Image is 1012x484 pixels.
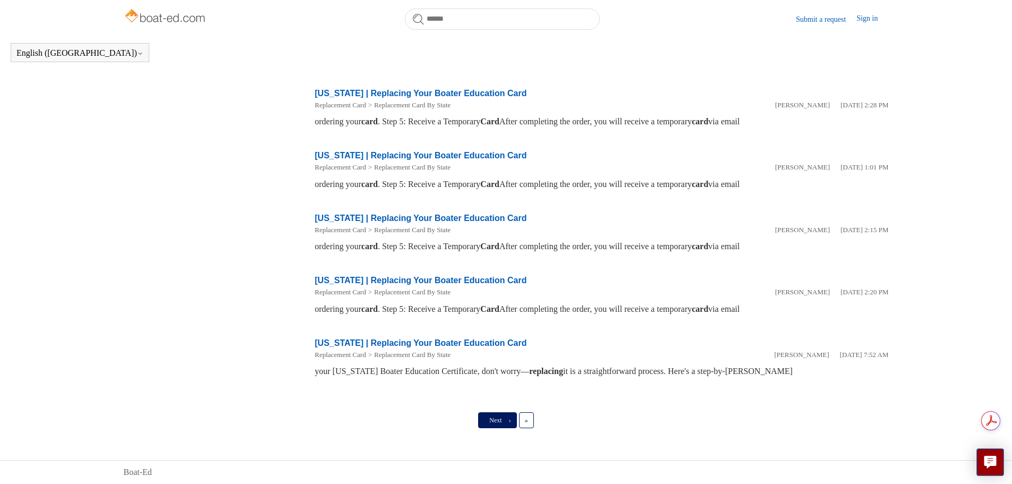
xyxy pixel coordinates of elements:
button: Live chat [976,448,1004,476]
li: [PERSON_NAME] [774,350,829,360]
a: Replacement Card [315,288,366,296]
a: Replacement Card [315,101,366,109]
em: card [361,304,378,313]
div: ordering your . Step 5: Receive a Temporary After completing the order, you will receive a tempor... [315,303,889,316]
li: [PERSON_NAME] [775,225,830,235]
a: Boat-Ed [124,466,152,479]
div: ordering your . Step 5: Receive a Temporary After completing the order, you will receive a tempor... [315,240,889,253]
li: Replacement Card By State [366,350,450,360]
a: [US_STATE] | Replacing Your Boater Education Card [315,89,527,98]
a: Next [478,412,516,428]
a: [US_STATE] | Replacing Your Boater Education Card [315,151,527,160]
a: Replacement Card [315,163,366,171]
a: Replacement Card By State [374,351,450,359]
em: Card [480,180,499,189]
a: Replacement Card By State [374,288,450,296]
a: Replacement Card By State [374,101,450,109]
time: 05/22/2024, 07:52 [840,351,889,359]
li: Replacement Card [315,162,366,173]
em: card [361,180,378,189]
li: Replacement Card By State [366,287,450,298]
em: card [361,242,378,251]
div: ordering your . Step 5: Receive a Temporary After completing the order, you will receive a tempor... [315,115,889,128]
img: Boat-Ed Help Center home page [124,6,208,28]
li: Replacement Card By State [366,225,450,235]
a: [US_STATE] | Replacing Your Boater Education Card [315,276,527,285]
a: Replacement Card [315,351,366,359]
em: Card [480,117,499,126]
a: Replacement Card By State [374,226,450,234]
li: Replacement Card By State [366,162,450,173]
li: Replacement Card [315,100,366,111]
button: English ([GEOGRAPHIC_DATA]) [16,48,143,58]
time: 05/21/2024, 14:15 [840,226,888,234]
em: card [692,117,708,126]
em: card [361,117,378,126]
em: Card [480,304,499,313]
time: 05/21/2024, 14:20 [840,288,888,296]
li: Replacement Card [315,350,366,360]
li: Replacement Card [315,225,366,235]
input: Search [405,9,600,30]
em: card [692,180,708,189]
a: Replacement Card [315,226,366,234]
a: Sign in [856,13,888,26]
li: [PERSON_NAME] [775,287,830,298]
li: Replacement Card [315,287,366,298]
em: card [692,242,708,251]
time: 05/21/2024, 13:01 [840,163,888,171]
span: Next [489,417,501,424]
a: [US_STATE] | Replacing Your Boater Education Card [315,338,527,347]
time: 05/21/2024, 14:28 [840,101,888,109]
div: your [US_STATE] Boater Education Certificate, don't worry— it is a straightforward process. Here'... [315,365,889,378]
li: [PERSON_NAME] [775,100,830,111]
li: [PERSON_NAME] [775,162,830,173]
li: Replacement Card By State [366,100,450,111]
span: › [509,417,511,424]
a: [US_STATE] | Replacing Your Boater Education Card [315,214,527,223]
em: card [692,304,708,313]
em: Card [480,242,499,251]
a: Replacement Card By State [374,163,450,171]
em: replacing [529,367,563,376]
span: » [525,417,528,424]
div: ordering your . Step 5: Receive a Temporary After completing the order, you will receive a tempor... [315,178,889,191]
a: Submit a request [796,14,856,25]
